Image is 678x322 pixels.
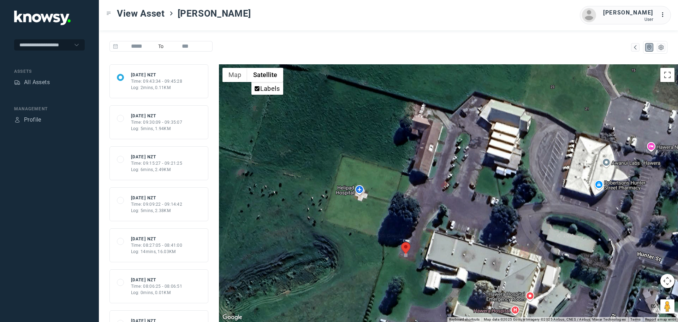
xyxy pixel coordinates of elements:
[645,317,676,321] a: Report a map error
[660,68,674,82] button: Toggle fullscreen view
[131,160,183,166] div: Time: 09:15:27 - 09:21:25
[117,7,165,20] span: View Asset
[131,78,183,84] div: Time: 09:43:34 - 09:45:28
[603,17,653,22] div: User
[131,283,183,289] div: Time: 08:06:25 - 08:06:51
[131,84,183,91] div: Log: 2mins, 0.11KM
[14,78,50,87] a: AssetsAll Assets
[632,44,638,51] div: Map
[131,119,183,125] div: Time: 09:30:09 - 09:35:07
[221,313,244,322] a: Open this area in Google Maps (opens a new window)
[131,166,183,173] div: Log: 6mins, 2.49KM
[582,8,596,22] img: avatar.png
[14,106,85,112] div: Management
[131,289,183,296] div: Log: 0mins, 0.01KM
[630,317,641,321] a: Terms (opens in new tab)
[131,72,183,78] div: [DATE] NZT
[251,82,283,95] ul: Show satellite imagery
[14,68,85,75] div: Assets
[155,41,167,52] span: To
[660,11,669,19] div: :
[14,116,41,124] a: ProfileProfile
[221,313,244,322] img: Google
[661,12,668,17] tspan: ...
[131,248,183,255] div: Log: 14mins, 16.03KM
[14,79,20,86] div: Assets
[131,113,183,119] div: [DATE] NZT
[14,11,71,25] img: Application Logo
[247,68,283,82] button: Show satellite imagery
[131,236,183,242] div: [DATE] NZT
[14,117,20,123] div: Profile
[660,11,669,20] div: :
[131,277,183,283] div: [DATE] NZT
[484,317,626,321] span: Map data ©2025 Google Imagery ©2025 Airbus, CNES / Airbus, Maxar Technologies
[131,195,183,201] div: [DATE] NZT
[106,11,111,16] div: Toggle Menu
[658,44,664,51] div: List
[131,242,183,248] div: Time: 08:27:05 - 08:41:00
[646,44,653,51] div: Map
[131,154,183,160] div: [DATE] NZT
[449,317,480,322] button: Keyboard shortcuts
[260,85,280,92] label: Labels
[252,83,282,94] li: Labels
[24,78,50,87] div: All Assets
[131,125,183,132] div: Log: 5mins, 1.94KM
[660,274,674,288] button: Map camera controls
[24,116,41,124] div: Profile
[603,8,653,17] div: [PERSON_NAME]
[168,11,174,16] div: >
[131,201,183,207] div: Time: 09:09:22 - 09:14:42
[222,68,247,82] button: Show street map
[178,7,251,20] span: [PERSON_NAME]
[660,299,674,314] button: Drag Pegman onto the map to open Street View
[131,207,183,214] div: Log: 5mins, 2.38KM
